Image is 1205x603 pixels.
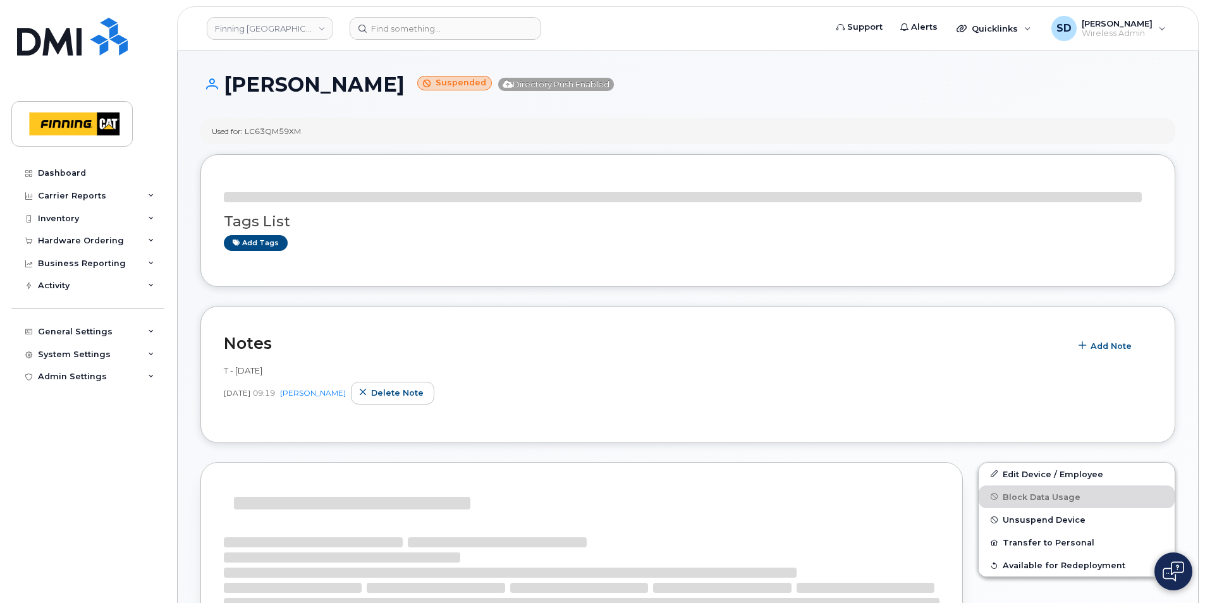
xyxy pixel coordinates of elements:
[979,554,1175,576] button: Available for Redeployment
[224,334,1064,353] h2: Notes
[498,78,614,91] span: Directory Push Enabled
[371,387,424,399] span: Delete note
[979,531,1175,554] button: Transfer to Personal
[212,126,301,137] div: Used for: LC63QM59XM
[351,382,434,405] button: Delete note
[224,235,288,251] a: Add tags
[1163,561,1184,582] img: Open chat
[1003,515,1086,525] span: Unsuspend Device
[979,485,1175,508] button: Block Data Usage
[224,387,250,398] span: [DATE]
[200,73,1175,95] h1: [PERSON_NAME]
[253,387,275,398] span: 09:19
[224,365,262,375] span: T - [DATE]
[280,388,346,398] a: [PERSON_NAME]
[979,463,1175,485] a: Edit Device / Employee
[1003,561,1125,570] span: Available for Redeployment
[224,214,1152,229] h3: Tags List
[979,508,1175,531] button: Unsuspend Device
[417,76,492,90] small: Suspended
[1070,334,1142,357] button: Add Note
[1091,340,1132,352] span: Add Note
